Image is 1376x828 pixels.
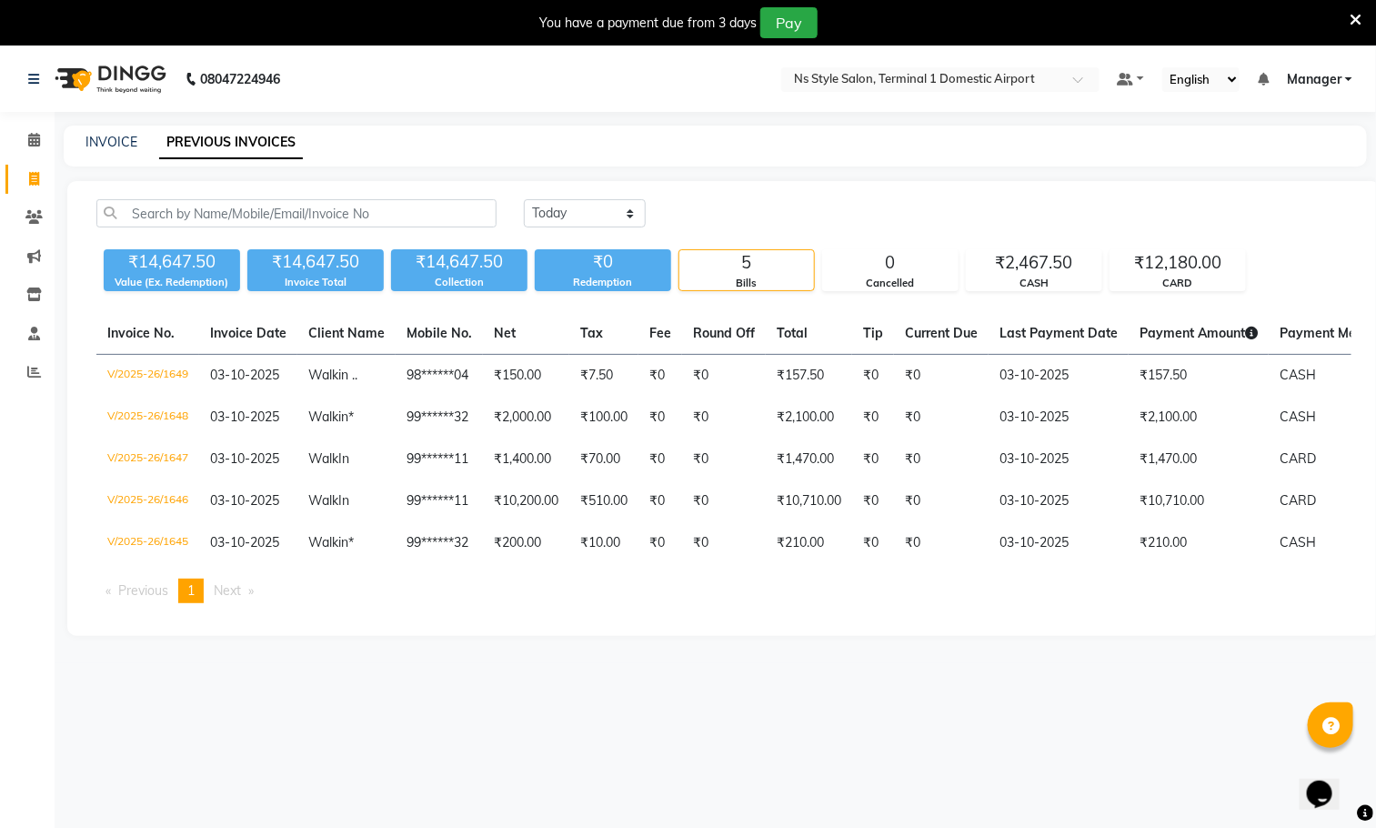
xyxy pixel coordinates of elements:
[210,450,279,467] span: 03-10-2025
[200,54,280,105] b: 08047224946
[1129,480,1269,522] td: ₹10,710.00
[247,275,384,290] div: Invoice Total
[1287,70,1341,89] span: Manager
[852,355,894,398] td: ₹0
[989,480,1129,522] td: 03-10-2025
[96,355,199,398] td: V/2025-26/1649
[483,522,569,564] td: ₹200.00
[569,355,638,398] td: ₹7.50
[682,522,766,564] td: ₹0
[107,325,175,341] span: Invoice No.
[638,397,682,439] td: ₹0
[1300,755,1358,810] iframe: chat widget
[96,397,199,439] td: V/2025-26/1648
[989,439,1129,480] td: 03-10-2025
[96,199,497,227] input: Search by Name/Mobile/Email/Invoice No
[483,355,569,398] td: ₹150.00
[989,397,1129,439] td: 03-10-2025
[580,325,603,341] span: Tax
[569,480,638,522] td: ₹510.00
[905,325,978,341] span: Current Due
[308,534,348,550] span: Walkin
[682,439,766,480] td: ₹0
[1129,397,1269,439] td: ₹2,100.00
[210,409,279,425] span: 03-10-2025
[210,534,279,550] span: 03-10-2025
[863,325,883,341] span: Tip
[1280,534,1316,550] span: CASH
[638,522,682,564] td: ₹0
[391,249,527,275] div: ₹14,647.50
[1280,450,1316,467] span: CARD
[494,325,516,341] span: Net
[210,367,279,383] span: 03-10-2025
[679,250,814,276] div: 5
[777,325,808,341] span: Total
[483,480,569,522] td: ₹10,200.00
[894,480,989,522] td: ₹0
[104,249,240,275] div: ₹14,647.50
[682,397,766,439] td: ₹0
[569,397,638,439] td: ₹100.00
[1280,492,1316,509] span: CARD
[894,439,989,480] td: ₹0
[894,522,989,564] td: ₹0
[569,522,638,564] td: ₹10.00
[852,480,894,522] td: ₹0
[85,134,137,150] a: INVOICE
[391,275,527,290] div: Collection
[96,522,199,564] td: V/2025-26/1645
[210,325,286,341] span: Invoice Date
[852,397,894,439] td: ₹0
[989,522,1129,564] td: 03-10-2025
[766,355,852,398] td: ₹157.50
[407,325,472,341] span: Mobile No.
[338,367,357,383] span: in ..
[1110,250,1245,276] div: ₹12,180.00
[187,582,195,599] span: 1
[118,582,168,599] span: Previous
[483,439,569,480] td: ₹1,400.00
[210,492,279,509] span: 03-10-2025
[308,492,338,509] span: Walk
[823,276,958,291] div: Cancelled
[1140,325,1258,341] span: Payment Amount
[1129,355,1269,398] td: ₹157.50
[1129,439,1269,480] td: ₹1,470.00
[760,7,818,38] button: Pay
[535,275,671,290] div: Redemption
[1280,409,1316,425] span: CASH
[894,397,989,439] td: ₹0
[159,126,303,159] a: PREVIOUS INVOICES
[766,480,852,522] td: ₹10,710.00
[308,450,338,467] span: Walk
[104,275,240,290] div: Value (Ex. Redemption)
[682,355,766,398] td: ₹0
[96,579,1351,603] nav: Pagination
[638,355,682,398] td: ₹0
[338,450,349,467] span: In
[894,355,989,398] td: ₹0
[308,367,338,383] span: Walk
[852,522,894,564] td: ₹0
[766,397,852,439] td: ₹2,100.00
[539,14,757,33] div: You have a payment due from 3 days
[682,480,766,522] td: ₹0
[214,582,241,599] span: Next
[535,249,671,275] div: ₹0
[1110,276,1245,291] div: CARD
[308,325,385,341] span: Client Name
[649,325,671,341] span: Fee
[989,355,1129,398] td: 03-10-2025
[46,54,171,105] img: logo
[766,522,852,564] td: ₹210.00
[638,439,682,480] td: ₹0
[308,409,348,425] span: Walkin
[679,276,814,291] div: Bills
[1129,522,1269,564] td: ₹210.00
[96,439,199,480] td: V/2025-26/1647
[96,480,199,522] td: V/2025-26/1646
[766,439,852,480] td: ₹1,470.00
[967,250,1101,276] div: ₹2,467.50
[967,276,1101,291] div: CASH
